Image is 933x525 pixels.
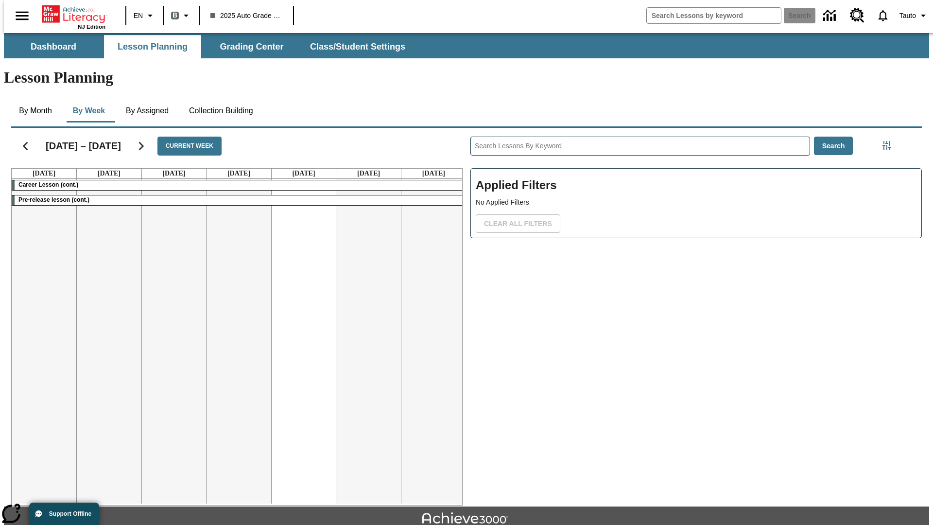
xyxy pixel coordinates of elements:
[118,99,176,122] button: By Assigned
[29,503,99,525] button: Support Offline
[203,35,300,58] button: Grading Center
[78,24,105,30] span: NJ Edition
[647,8,781,23] input: search field
[870,3,896,28] a: Notifications
[476,174,916,197] h2: Applied Filters
[31,169,57,178] a: September 22, 2025
[13,134,38,158] button: Previous
[817,2,844,29] a: Data Center
[129,7,160,24] button: Language: EN, Select a language
[160,169,187,178] a: September 24, 2025
[18,196,89,203] span: Pre-release lesson (cont.)
[118,41,188,52] span: Lesson Planning
[129,134,154,158] button: Next
[220,41,283,52] span: Grading Center
[11,99,60,122] button: By Month
[814,137,853,156] button: Search
[5,35,102,58] button: Dashboard
[12,180,466,190] div: Career Lesson (cont.)
[31,41,76,52] span: Dashboard
[167,7,196,24] button: Boost Class color is gray green. Change class color
[420,169,447,178] a: September 28, 2025
[844,2,870,29] a: Resource Center, Will open in new tab
[899,11,916,21] span: Tauto
[42,4,105,24] a: Home
[877,136,897,155] button: Filters Side menu
[210,11,282,21] span: 2025 Auto Grade 1 B
[104,35,201,58] button: Lesson Planning
[471,137,810,155] input: Search Lessons By Keyword
[4,33,929,58] div: SubNavbar
[355,169,382,178] a: September 27, 2025
[46,140,121,152] h2: [DATE] – [DATE]
[8,1,36,30] button: Open side menu
[225,169,252,178] a: September 25, 2025
[310,41,405,52] span: Class/Student Settings
[896,7,933,24] button: Profile/Settings
[4,35,414,58] div: SubNavbar
[302,35,413,58] button: Class/Student Settings
[49,510,91,517] span: Support Offline
[181,99,261,122] button: Collection Building
[18,181,78,188] span: Career Lesson (cont.)
[96,169,122,178] a: September 23, 2025
[476,197,916,208] p: No Applied Filters
[12,195,466,205] div: Pre-release lesson (cont.)
[463,124,922,506] div: Search
[42,3,105,30] div: Home
[4,69,929,87] h1: Lesson Planning
[290,169,317,178] a: September 26, 2025
[134,11,143,21] span: EN
[3,124,463,506] div: Calendar
[157,137,222,156] button: Current Week
[65,99,113,122] button: By Week
[470,168,922,238] div: Applied Filters
[173,9,177,21] span: B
